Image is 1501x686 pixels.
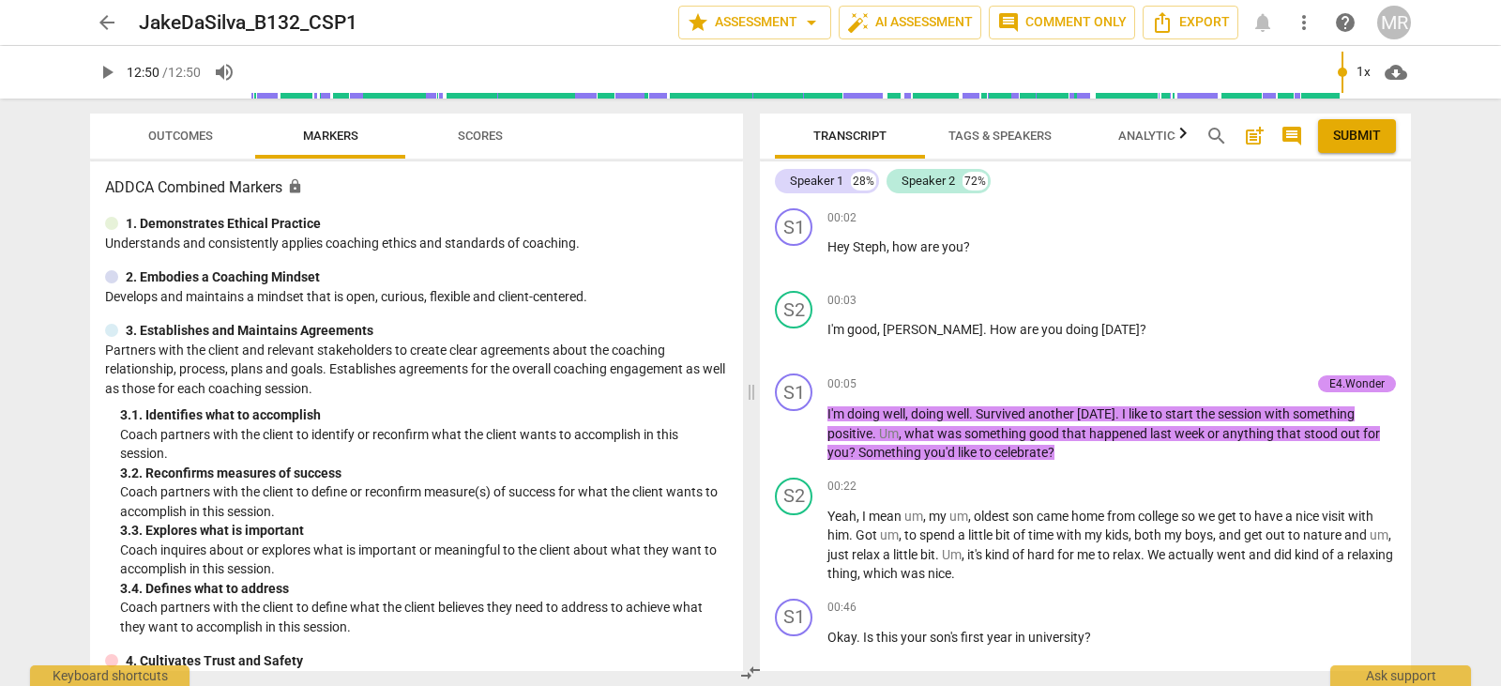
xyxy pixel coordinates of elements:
span: of [1013,527,1028,542]
h3: ADDCA Combined Markers [105,176,728,199]
span: I'm [827,322,847,337]
span: so [1181,509,1198,524]
span: relaxing [1347,547,1393,562]
span: little [893,547,920,562]
p: Coach partners with the client to define what the client believes they need to address to achieve... [120,598,728,636]
button: Show/Hide comments [1277,121,1307,151]
span: a [883,547,893,562]
span: get [1218,509,1239,524]
span: and [1219,527,1244,542]
div: Keyboard shortcuts [30,665,190,686]
p: Develops and maintains a mindset that is open, curious, flexible and client-centered. [105,287,728,307]
span: how [892,239,920,254]
div: Change speaker [775,208,812,246]
span: son's [930,630,961,645]
div: Ask support [1330,665,1471,686]
span: to [979,445,994,460]
span: out [1266,527,1288,542]
span: Filler word [1370,527,1388,542]
span: . [872,426,879,441]
span: you [1041,322,1066,337]
span: 00:22 [827,479,857,495]
div: Change speaker [775,373,812,411]
span: compare_arrows [739,662,762,684]
div: Change speaker [775,599,812,636]
span: Hey [827,239,853,254]
span: Survived [976,406,1028,421]
span: for [1057,547,1077,562]
span: , [1213,527,1219,542]
span: . [935,547,942,562]
span: something [1293,406,1355,421]
span: Export [1151,11,1230,34]
span: comment [997,11,1020,34]
span: to [904,527,919,542]
span: . [951,566,955,581]
span: well [883,406,905,421]
span: are [920,239,942,254]
span: to [1098,547,1113,562]
span: last [1150,426,1175,441]
span: home [1071,509,1107,524]
span: visit [1322,509,1348,524]
span: week [1175,426,1207,441]
div: 1x [1345,57,1381,87]
span: / 12:50 [162,65,201,80]
span: ? [849,445,858,460]
span: doing [911,406,947,421]
span: with [1348,509,1373,524]
span: Okay [827,630,857,645]
p: Partners with the client and relevant stakeholders to create clear agreements about the coaching ... [105,341,728,399]
span: anything [1222,426,1277,441]
span: Assessment [687,11,823,34]
span: auto_fix_high [847,11,870,34]
span: search [1205,125,1228,147]
p: Coach partners with the client to identify or reconfirm what the client wants to accomplish in th... [120,425,728,464]
span: Tags & Speakers [948,129,1052,143]
span: my [929,509,949,524]
button: Play [90,55,124,89]
span: have [1254,509,1285,524]
h2: JakeDaSilva_B132_CSP1 [139,11,357,35]
p: 4. Cultivates Trust and Safety [126,651,303,671]
span: Transcript [813,129,887,143]
span: you [942,239,963,254]
span: for [1363,426,1380,441]
span: son [1012,509,1037,524]
span: my [1084,527,1105,542]
span: Scores [458,129,503,143]
span: from [1107,509,1138,524]
span: stood [1304,426,1341,441]
span: ? [1048,445,1054,460]
span: like [958,445,979,460]
span: , [899,527,904,542]
span: Filler word [880,527,899,542]
div: Speaker 2 [902,172,955,191]
p: Coach inquires about or explores what is important or meaningful to the client about what they wa... [120,541,728,579]
span: doing [1066,322,1101,337]
span: you [827,445,849,460]
span: a [958,527,968,542]
span: I'm [827,406,847,421]
span: happened [1089,426,1150,441]
span: of [1012,547,1027,562]
div: 3. 2. Reconfirms measures of success [120,464,728,483]
span: How [990,322,1020,337]
div: 28% [851,172,876,191]
span: first [961,630,987,645]
p: 2. Embodies a Coaching Mindset [126,267,320,287]
span: that [1062,426,1089,441]
span: both [1134,527,1164,542]
span: with [1265,406,1293,421]
span: which [863,566,901,581]
a: Help [1328,6,1362,39]
span: this [876,630,901,645]
div: 3. 1. Identifies what to accomplish [120,405,728,425]
span: 12:50 [127,65,159,80]
span: start [1165,406,1196,421]
span: nice [928,566,951,581]
span: did [1274,547,1295,562]
span: good [847,322,877,337]
span: and [1249,547,1274,562]
span: kind [1295,547,1322,562]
